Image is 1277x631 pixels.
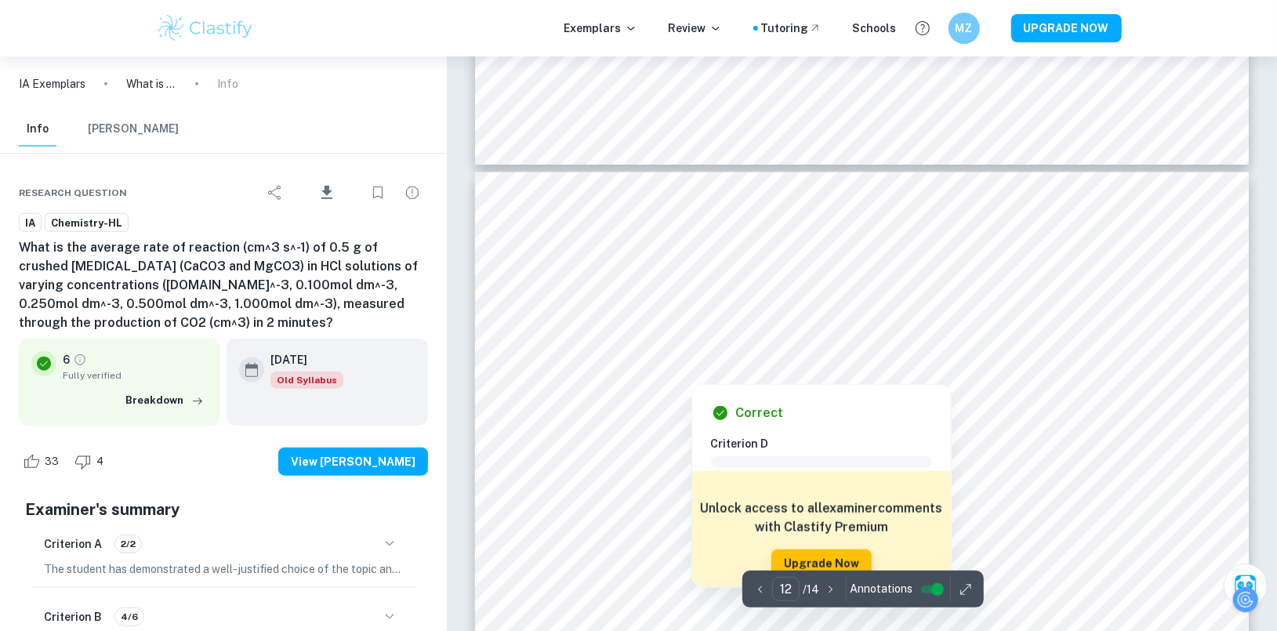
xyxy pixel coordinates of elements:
p: What is the average rate of reaction (cm^3 s^-1) of 0.5 g of crushed [MEDICAL_DATA] (CaCO3 and Mg... [126,75,176,92]
img: Clastify logo [156,13,256,44]
a: Tutoring [761,20,822,37]
a: IA [19,213,42,233]
h6: [DATE] [270,351,331,368]
div: Bookmark [362,177,394,209]
span: 4 [88,454,112,470]
h6: What is the average rate of reaction (cm^3 s^-1) of 0.5 g of crushed [MEDICAL_DATA] (CaCO3 and Mg... [19,238,428,332]
p: / 14 [803,581,819,598]
h6: MZ [955,20,973,37]
h6: Correct [736,404,784,422]
button: Breakdown [122,389,208,412]
span: 33 [36,454,67,470]
span: Fully verified [63,368,208,383]
button: Info [19,112,56,147]
h6: Criterion D [711,435,945,452]
a: IA Exemplars [19,75,85,92]
h6: Unlock access to all examiner comments with Clastify Premium [700,499,943,537]
a: Schools [853,20,897,37]
span: 2/2 [115,537,141,551]
div: Dislike [71,449,112,474]
a: Grade fully verified [73,353,87,367]
span: IA [20,216,41,231]
p: 6 [63,351,70,368]
div: Share [259,177,291,209]
button: [PERSON_NAME] [88,112,179,147]
button: View [PERSON_NAME] [278,448,428,476]
p: Exemplars [564,20,637,37]
h5: Examiner's summary [25,498,422,521]
button: Help and Feedback [909,15,936,42]
div: Starting from the May 2025 session, the Chemistry IA requirements have changed. It's OK to refer ... [270,372,343,389]
span: Annotations [850,581,912,597]
span: Research question [19,186,127,200]
p: The student has demonstrated a well-justified choice of the topic and research question by explai... [44,560,403,578]
button: Upgrade Now [771,549,872,578]
span: Old Syllabus [270,372,343,389]
p: Info [217,75,238,92]
h6: Criterion A [44,535,102,553]
div: Like [19,449,67,474]
div: Report issue [397,177,428,209]
button: Ask Clai [1224,564,1268,607]
h6: Criterion B [44,608,102,626]
span: Chemistry-HL [45,216,128,231]
button: UPGRADE NOW [1011,14,1122,42]
span: 4/6 [115,610,143,624]
a: Chemistry-HL [45,213,129,233]
div: Download [294,172,359,213]
button: MZ [949,13,980,44]
p: Review [669,20,722,37]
